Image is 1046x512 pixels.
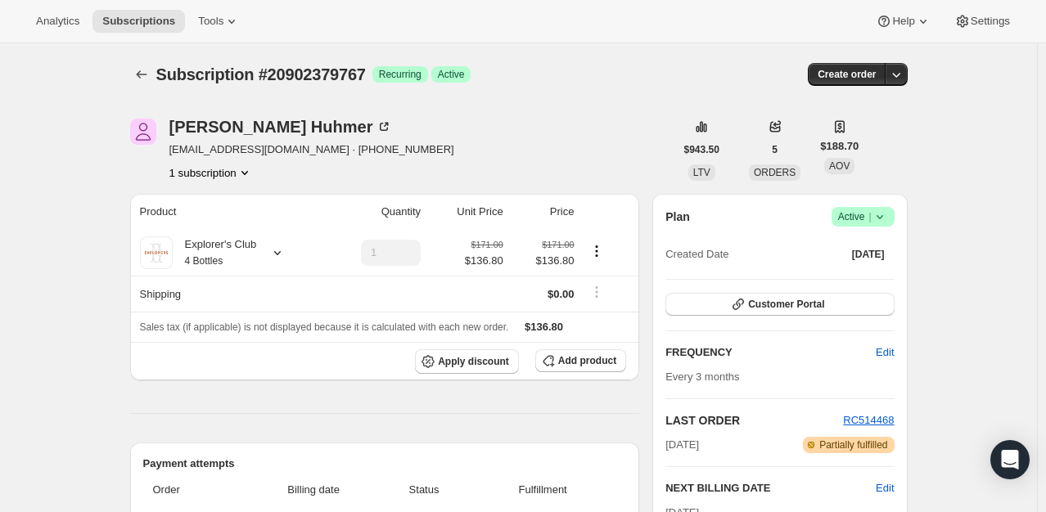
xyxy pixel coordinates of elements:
div: Explorer's Club [173,236,257,269]
span: Recurring [379,68,422,81]
button: Product actions [584,242,610,260]
span: $943.50 [684,143,719,156]
a: RC514468 [843,414,894,426]
span: $136.80 [525,321,563,333]
span: LTV [693,167,710,178]
span: Add product [558,354,616,367]
span: Apply discount [438,355,509,368]
button: [DATE] [842,243,895,266]
button: Edit [876,480,894,496]
button: Product actions [169,164,253,181]
span: Settings [971,15,1010,28]
h2: LAST ORDER [665,412,843,429]
button: Apply discount [415,349,519,374]
h2: FREQUENCY [665,344,876,361]
small: $171.00 [542,240,574,249]
span: [EMAIL_ADDRESS][DOMAIN_NAME] · [PHONE_NUMBER] [169,141,454,158]
button: Customer Portal [665,293,894,316]
span: ORDERS [754,167,796,178]
button: $943.50 [674,138,729,161]
th: Quantity [323,194,426,230]
button: Shipping actions [584,283,610,301]
span: Edit [876,344,894,361]
span: Partially fulfilled [819,438,887,451]
span: Sales tax (if applicable) is not displayed because it is calculated with each new order. [140,321,509,333]
span: Customer Portal [748,298,824,311]
button: Edit [866,339,904,366]
span: Help [892,15,914,28]
button: Add product [535,349,626,372]
button: RC514468 [843,412,894,429]
button: Tools [188,10,250,33]
img: product img [140,236,173,269]
span: Subscriptions [102,15,175,28]
button: Subscriptions [130,63,153,86]
button: Subscriptions [92,10,185,33]
span: Analytics [36,15,79,28]
span: Billing date [248,482,379,498]
button: 5 [762,138,787,161]
span: $136.80 [465,253,503,269]
th: Product [130,194,324,230]
span: Every 3 months [665,371,739,383]
span: Fulfillment [469,482,616,498]
span: Created Date [665,246,728,263]
h2: Plan [665,209,690,225]
span: Status [389,482,459,498]
span: | [868,210,871,223]
small: $171.00 [471,240,503,249]
span: 5 [772,143,778,156]
div: [PERSON_NAME] Huhmer [169,119,393,135]
span: $0.00 [548,288,575,300]
span: Active [438,68,465,81]
small: 4 Bottles [185,255,223,267]
button: Create order [808,63,886,86]
span: Andreas Huhmer [130,119,156,145]
span: Active [838,209,888,225]
span: [DATE] [852,248,885,261]
h2: NEXT BILLING DATE [665,480,876,496]
button: Help [866,10,940,33]
span: [DATE] [665,437,699,453]
button: Settings [945,10,1020,33]
th: Shipping [130,276,324,312]
span: $136.80 [513,253,575,269]
span: Create order [818,68,876,81]
span: AOV [829,160,850,172]
span: Tools [198,15,223,28]
div: Open Intercom Messenger [990,440,1030,479]
span: Subscription #20902379767 [156,65,366,83]
h2: Payment attempts [143,456,627,472]
button: Analytics [26,10,89,33]
th: Price [508,194,579,230]
th: Unit Price [426,194,508,230]
span: $188.70 [820,138,859,155]
th: Order [143,472,244,508]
